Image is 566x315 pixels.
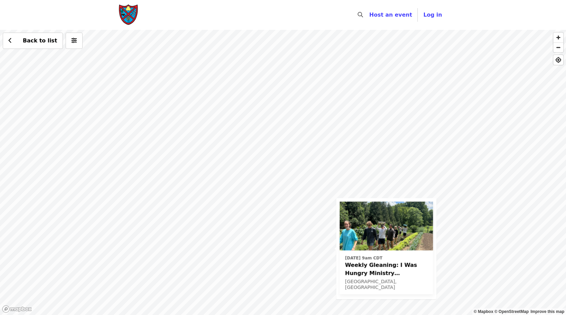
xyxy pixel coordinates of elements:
[423,12,442,18] span: Log in
[23,37,57,44] span: Back to list
[358,12,363,18] i: search icon
[345,261,428,277] span: Weekly Gleaning: I Was Hungry Ministry ([GEOGRAPHIC_DATA], [GEOGRAPHIC_DATA])
[531,309,564,314] a: Map feedback
[8,37,12,44] i: chevron-left icon
[3,33,63,49] button: Back to list
[119,4,139,26] img: Society of St. Andrew - Home
[2,305,32,313] a: Mapbox logo
[345,255,382,261] time: [DATE] 9am CDT
[474,309,494,314] a: Mapbox
[340,202,433,294] a: See details for "Weekly Gleaning: I Was Hungry Ministry (Antioch, TN)"
[553,42,563,52] button: Zoom Out
[553,33,563,42] button: Zoom In
[71,37,77,44] i: sliders-h icon
[553,55,563,65] button: Find My Location
[494,309,529,314] a: OpenStreetMap
[418,8,447,22] button: Log in
[367,7,373,23] input: Search
[66,33,83,49] button: More filters (0 selected)
[340,202,433,251] img: Weekly Gleaning: I Was Hungry Ministry (Antioch, TN) organized by Society of St. Andrew
[345,279,428,290] div: [GEOGRAPHIC_DATA], [GEOGRAPHIC_DATA]
[369,12,412,18] a: Host an event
